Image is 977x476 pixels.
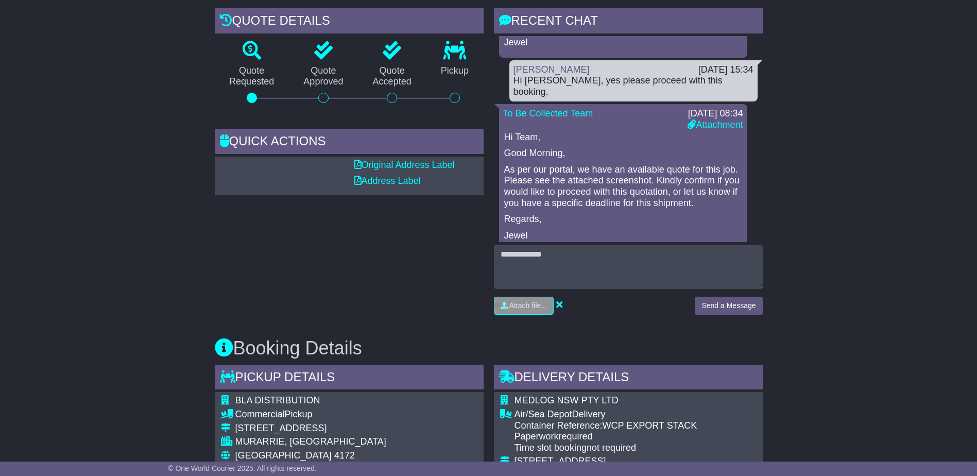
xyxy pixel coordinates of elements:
p: Good Morning, [504,148,742,159]
span: 4172 [334,450,355,461]
p: Jewel [504,37,742,48]
p: Quote Approved [289,65,358,88]
button: Send a Message [695,297,762,315]
span: © One World Courier 2025. All rights reserved. [168,464,317,472]
p: Jewel [504,230,742,242]
span: not required [587,443,636,453]
p: As per our portal, we have an available quote for this job. Please see the attached screenshot. K... [504,164,742,209]
a: To Be Collected Team [503,108,593,118]
div: Paperwork [515,431,748,443]
div: MURARRIE, [GEOGRAPHIC_DATA] [235,436,392,448]
span: Commercial [235,409,285,419]
span: MEDLOG NSW PTY LTD [515,395,619,405]
span: required [559,431,593,441]
a: [PERSON_NAME] [513,64,590,75]
div: Delivery Details [494,365,763,393]
div: Time slot booking [515,443,748,454]
div: Quick Actions [215,129,484,157]
p: Quote Accepted [358,65,426,88]
div: [DATE] 15:34 [698,64,753,76]
div: [STREET_ADDRESS] [515,456,748,467]
span: Air/Sea Depot [515,409,572,419]
div: [DATE] 08:34 [688,108,743,120]
a: Address Label [354,176,421,186]
a: Original Address Label [354,160,455,170]
a: Attachment [688,120,743,130]
div: Container Reference: [515,420,748,432]
span: BLA DISTRIBUTION [235,395,320,405]
div: Quote Details [215,8,484,36]
div: RECENT CHAT [494,8,763,36]
div: [STREET_ADDRESS] [235,423,392,434]
span: [GEOGRAPHIC_DATA] [235,450,332,461]
p: Pickup [426,65,483,77]
div: Pickup Details [215,365,484,393]
div: Delivery [515,409,748,420]
div: Hi [PERSON_NAME], yes please proceed with this booking. [513,75,753,97]
p: Quote Requested [215,65,289,88]
h3: Booking Details [215,338,763,359]
span: WCP EXPORT STACK [603,420,697,431]
p: Regards, [504,214,742,225]
div: Pickup [235,409,392,420]
p: Hi Team, [504,132,742,143]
